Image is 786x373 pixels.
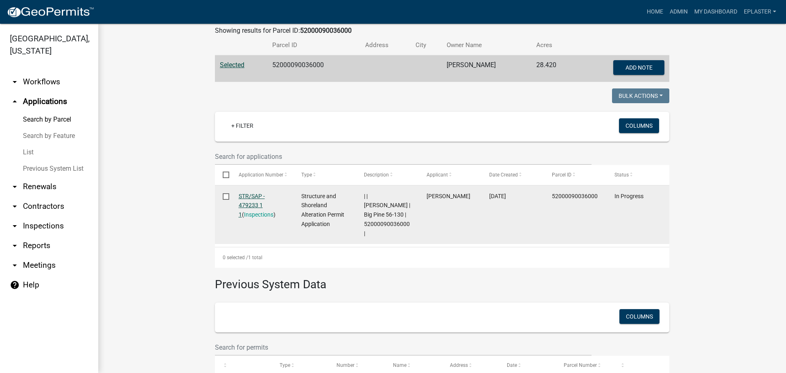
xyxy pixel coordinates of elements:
[10,77,20,87] i: arrow_drop_down
[215,165,230,185] datatable-header-cell: Select
[223,255,248,260] span: 0 selected /
[244,211,273,218] a: Inspections
[293,165,356,185] datatable-header-cell: Type
[612,88,669,103] button: Bulk Actions
[607,165,669,185] datatable-header-cell: Status
[619,309,660,324] button: Columns
[215,339,592,356] input: Search for permits
[393,363,407,368] span: Name
[267,55,361,82] td: 52000090036000
[427,172,448,178] span: Applicant
[10,201,20,211] i: arrow_drop_down
[225,118,260,133] a: + Filter
[10,241,20,251] i: arrow_drop_down
[10,97,20,106] i: arrow_drop_up
[280,363,290,368] span: Type
[239,192,286,219] div: ( )
[10,260,20,270] i: arrow_drop_down
[507,363,517,368] span: Date
[356,165,419,185] datatable-header-cell: Description
[544,165,607,185] datatable-header-cell: Parcel ID
[619,118,659,133] button: Columns
[614,172,629,178] span: Status
[215,247,669,268] div: 1 total
[301,172,312,178] span: Type
[239,193,265,218] a: STR/SAP - 479233 1 1
[230,165,293,185] datatable-header-cell: Application Number
[239,172,283,178] span: Application Number
[442,55,531,82] td: [PERSON_NAME]
[531,55,577,82] td: 28.420
[267,36,361,55] th: Parcel ID
[427,193,470,199] span: Don Matz
[531,36,577,55] th: Acres
[215,268,669,293] h3: Previous System Data
[301,193,344,227] span: Structure and Shoreland Alteration Permit Application
[625,64,652,71] span: Add Note
[450,363,468,368] span: Address
[741,4,779,20] a: eplaster
[220,61,244,69] a: Selected
[215,148,592,165] input: Search for applications
[489,172,518,178] span: Date Created
[10,182,20,192] i: arrow_drop_down
[644,4,666,20] a: Home
[411,36,442,55] th: City
[419,165,481,185] datatable-header-cell: Applicant
[10,221,20,231] i: arrow_drop_down
[489,193,506,199] span: 09/16/2025
[552,172,571,178] span: Parcel ID
[442,36,531,55] th: Owner Name
[666,4,691,20] a: Admin
[481,165,544,185] datatable-header-cell: Date Created
[691,4,741,20] a: My Dashboard
[215,26,669,36] div: Showing results for Parcel ID:
[337,363,355,368] span: Number
[564,363,597,368] span: Parcel Number
[364,172,389,178] span: Description
[10,280,20,290] i: help
[300,27,352,34] strong: 52000090036000
[614,193,644,199] span: In Progress
[360,36,411,55] th: Address
[364,193,410,237] span: | | DONALD R MATZ | Big Pine 56-130 | 52000090036000 |
[613,60,664,75] button: Add Note
[552,193,598,199] span: 52000090036000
